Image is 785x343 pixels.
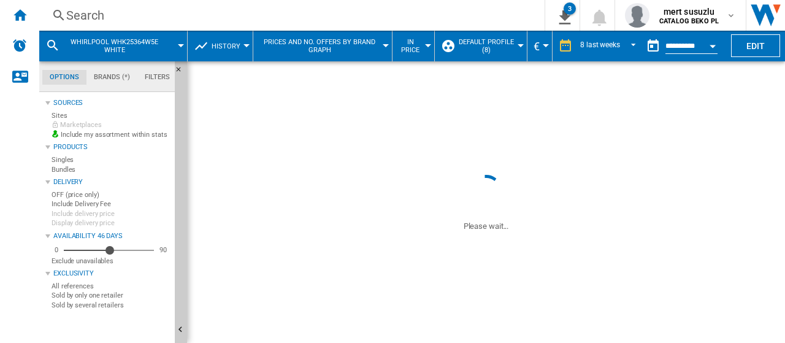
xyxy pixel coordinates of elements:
b: CATALOG BEKO PL [659,17,719,25]
div: Search [66,7,513,24]
img: alerts-logo.svg [12,38,27,53]
div: 3 [564,2,576,15]
img: profile.jpg [625,3,649,28]
span: mert susuzlu [659,6,719,18]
